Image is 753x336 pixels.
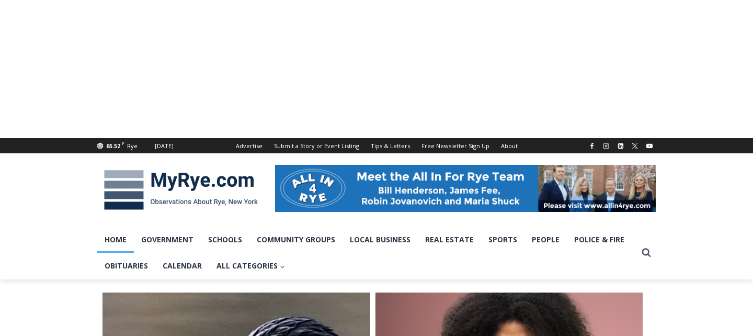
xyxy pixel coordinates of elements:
[155,253,209,279] a: Calendar
[209,253,292,279] a: All Categories
[230,138,268,153] a: Advertise
[201,227,249,253] a: Schools
[567,227,632,253] a: Police & Fire
[600,140,612,152] a: Instagram
[524,227,567,253] a: People
[365,138,416,153] a: Tips & Letters
[268,138,365,153] a: Submit a Story or Event Listing
[643,140,656,152] a: YouTube
[134,227,201,253] a: Government
[97,227,637,279] nav: Primary Navigation
[416,138,495,153] a: Free Newsletter Sign Up
[155,141,174,151] div: [DATE]
[106,142,120,150] span: 65.52
[122,140,124,146] span: F
[637,243,656,262] button: View Search Form
[586,140,598,152] a: Facebook
[481,227,524,253] a: Sports
[97,253,155,279] a: Obituaries
[97,227,134,253] a: Home
[614,140,627,152] a: Linkedin
[216,260,285,272] span: All Categories
[230,138,523,153] nav: Secondary Navigation
[97,163,265,217] img: MyRye.com
[629,140,641,152] a: X
[275,165,656,212] img: All in for Rye
[249,227,343,253] a: Community Groups
[343,227,418,253] a: Local Business
[495,138,523,153] a: About
[418,227,481,253] a: Real Estate
[127,141,138,151] div: Rye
